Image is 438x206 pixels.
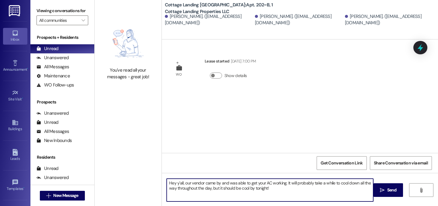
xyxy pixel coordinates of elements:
div: All Messages [36,64,69,70]
i:  [82,18,85,23]
i:  [380,188,384,193]
img: empty-state [101,23,155,64]
div: Unanswered [36,174,69,181]
span: Get Conversation Link [321,160,363,166]
button: Share Conversation via email [370,156,432,170]
button: New Message [40,191,85,201]
div: Unread [36,46,58,52]
b: Cottage Landing [GEOGRAPHIC_DATA]: Apt. 202~B, 1 Cottage Landing Properties LLC [165,2,287,15]
div: Prospects + Residents [30,34,94,41]
div: WO Follow-ups [36,82,74,88]
div: You've read all your messages - great job! [101,67,155,80]
div: Unanswered [36,110,69,117]
div: Prospects [30,99,94,105]
a: Buildings [3,117,27,134]
div: [PERSON_NAME]. ([EMAIL_ADDRESS][DOMAIN_NAME]) [345,13,433,26]
div: Unanswered [36,55,69,61]
i:  [46,193,51,198]
label: Viewing conversations for [36,6,88,15]
a: Inbox [3,28,27,44]
i:  [419,188,423,193]
span: • [27,66,28,71]
div: [PERSON_NAME]. ([EMAIL_ADDRESS][DOMAIN_NAME]) [255,13,343,26]
span: New Message [53,192,78,199]
div: Residents [30,154,94,160]
a: Leads [3,147,27,164]
div: New Inbounds [36,137,72,144]
a: Templates • [3,177,27,194]
textarea: Hey y'all, our vendor came by and was able to get your AC working. It will probably take a while ... [167,179,373,201]
button: Send [374,183,403,197]
label: Show details [224,73,247,79]
span: • [22,96,23,100]
button: Get Conversation Link [317,156,367,170]
div: Lease started [205,58,256,66]
a: Site Visit • [3,88,27,104]
div: WO [176,71,182,78]
span: Send [387,187,397,193]
span: • [23,186,24,190]
div: Unread [36,165,58,172]
div: [PERSON_NAME]. ([EMAIL_ADDRESS][DOMAIN_NAME]) [165,13,253,26]
div: All Messages [36,128,69,135]
input: All communities [39,15,78,25]
div: Unread [36,119,58,126]
div: [DATE] 7:00 PM [229,58,256,64]
span: Share Conversation via email [374,160,428,166]
div: All Messages [36,184,69,190]
div: Maintenance [36,73,70,79]
img: ResiDesk Logo [9,5,21,16]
